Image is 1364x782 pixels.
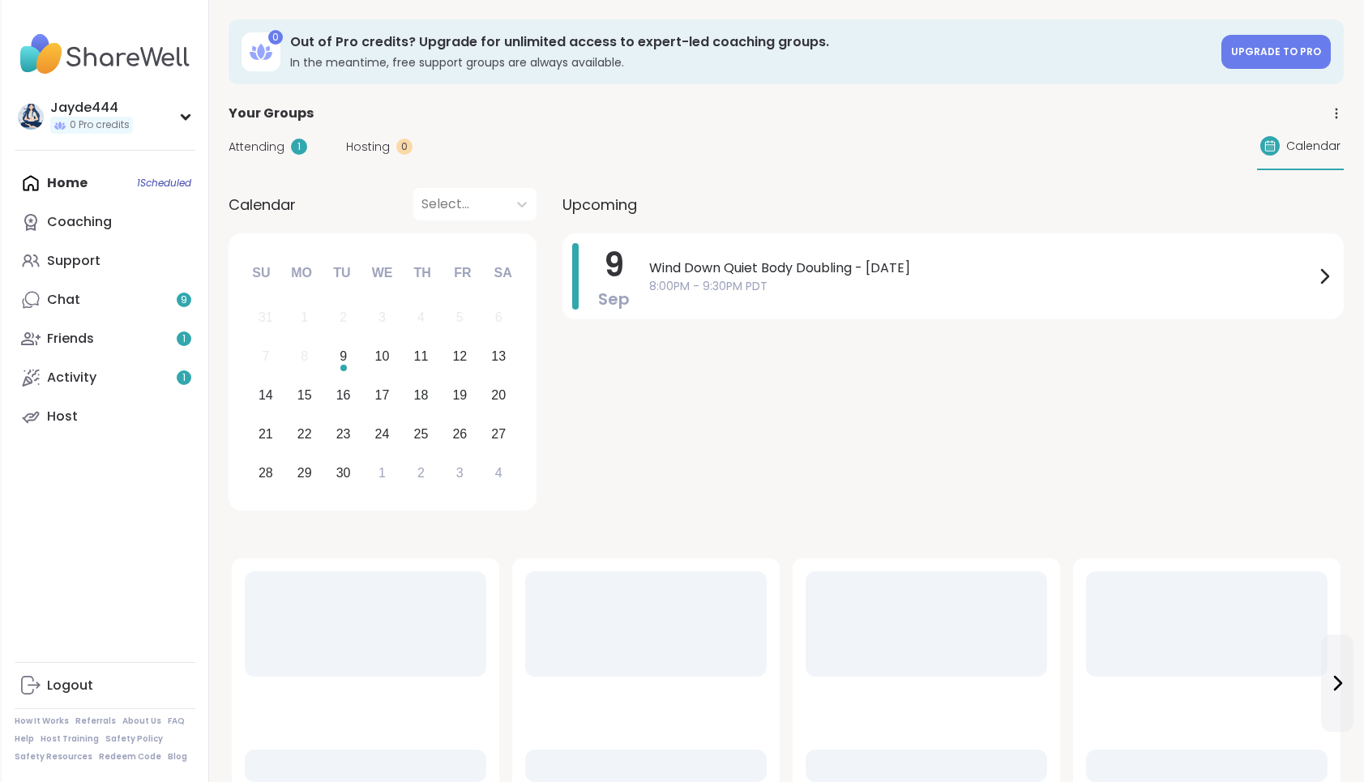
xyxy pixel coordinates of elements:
[604,242,624,288] span: 9
[47,369,96,387] div: Activity
[452,384,467,406] div: 19
[649,278,1315,295] span: 8:00PM - 9:30PM PDT
[443,378,477,413] div: Choose Friday, September 19th, 2025
[417,462,425,484] div: 2
[75,716,116,727] a: Referrals
[249,301,284,335] div: Not available Sunday, August 31st, 2025
[246,298,518,492] div: month 2025-09
[404,455,438,490] div: Choose Thursday, October 2nd, 2025
[182,332,186,346] span: 1
[41,733,99,745] a: Host Training
[365,301,400,335] div: Not available Wednesday, September 3rd, 2025
[15,751,92,763] a: Safety Resources
[284,255,319,291] div: Mo
[481,301,516,335] div: Not available Saturday, September 6th, 2025
[287,455,322,490] div: Choose Monday, September 29th, 2025
[168,716,185,727] a: FAQ
[15,26,195,83] img: ShareWell Nav Logo
[562,194,637,216] span: Upcoming
[181,293,187,307] span: 9
[15,716,69,727] a: How It Works
[15,203,195,241] a: Coaching
[15,666,195,705] a: Logout
[259,384,273,406] div: 14
[47,408,78,425] div: Host
[365,417,400,451] div: Choose Wednesday, September 24th, 2025
[287,301,322,335] div: Not available Monday, September 1st, 2025
[259,462,273,484] div: 28
[326,417,361,451] div: Choose Tuesday, September 23rd, 2025
[47,252,100,270] div: Support
[404,340,438,374] div: Choose Thursday, September 11th, 2025
[481,417,516,451] div: Choose Saturday, September 27th, 2025
[297,384,312,406] div: 15
[491,345,506,367] div: 13
[598,288,630,310] span: Sep
[375,423,390,445] div: 24
[18,104,44,130] img: Jayde444
[249,378,284,413] div: Choose Sunday, September 14th, 2025
[287,340,322,374] div: Not available Monday, September 8th, 2025
[414,384,429,406] div: 18
[491,384,506,406] div: 20
[262,345,269,367] div: 7
[290,54,1212,71] h3: In the meantime, free support groups are always available.
[297,462,312,484] div: 29
[15,280,195,319] a: Chat9
[229,139,284,156] span: Attending
[495,462,502,484] div: 4
[47,213,112,231] div: Coaching
[326,340,361,374] div: Choose Tuesday, September 9th, 2025
[364,255,400,291] div: We
[326,378,361,413] div: Choose Tuesday, September 16th, 2025
[375,384,390,406] div: 17
[324,255,360,291] div: Tu
[375,345,390,367] div: 10
[378,462,386,484] div: 1
[443,301,477,335] div: Not available Friday, September 5th, 2025
[268,30,283,45] div: 0
[346,139,390,156] span: Hosting
[15,358,195,397] a: Activity1
[336,462,351,484] div: 30
[404,417,438,451] div: Choose Thursday, September 25th, 2025
[649,259,1315,278] span: Wind Down Quiet Body Doubling - [DATE]
[414,345,429,367] div: 11
[287,417,322,451] div: Choose Monday, September 22nd, 2025
[15,733,34,745] a: Help
[1221,35,1331,69] a: Upgrade to Pro
[168,751,187,763] a: Blog
[414,423,429,445] div: 25
[15,319,195,358] a: Friends1
[15,241,195,280] a: Support
[297,423,312,445] div: 22
[396,139,413,155] div: 0
[491,423,506,445] div: 27
[47,330,94,348] div: Friends
[365,378,400,413] div: Choose Wednesday, September 17th, 2025
[336,423,351,445] div: 23
[229,194,296,216] span: Calendar
[481,378,516,413] div: Choose Saturday, September 20th, 2025
[99,751,161,763] a: Redeem Code
[336,384,351,406] div: 16
[443,455,477,490] div: Choose Friday, October 3rd, 2025
[404,301,438,335] div: Not available Thursday, September 4th, 2025
[47,291,80,309] div: Chat
[340,345,347,367] div: 9
[417,306,425,328] div: 4
[1286,138,1340,155] span: Calendar
[443,417,477,451] div: Choose Friday, September 26th, 2025
[443,340,477,374] div: Choose Friday, September 12th, 2025
[1231,45,1321,58] span: Upgrade to Pro
[249,417,284,451] div: Choose Sunday, September 21st, 2025
[326,455,361,490] div: Choose Tuesday, September 30th, 2025
[485,255,520,291] div: Sa
[404,378,438,413] div: Choose Thursday, September 18th, 2025
[249,455,284,490] div: Choose Sunday, September 28th, 2025
[70,118,130,132] span: 0 Pro credits
[481,340,516,374] div: Choose Saturday, September 13th, 2025
[456,462,464,484] div: 3
[456,306,464,328] div: 5
[182,371,186,385] span: 1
